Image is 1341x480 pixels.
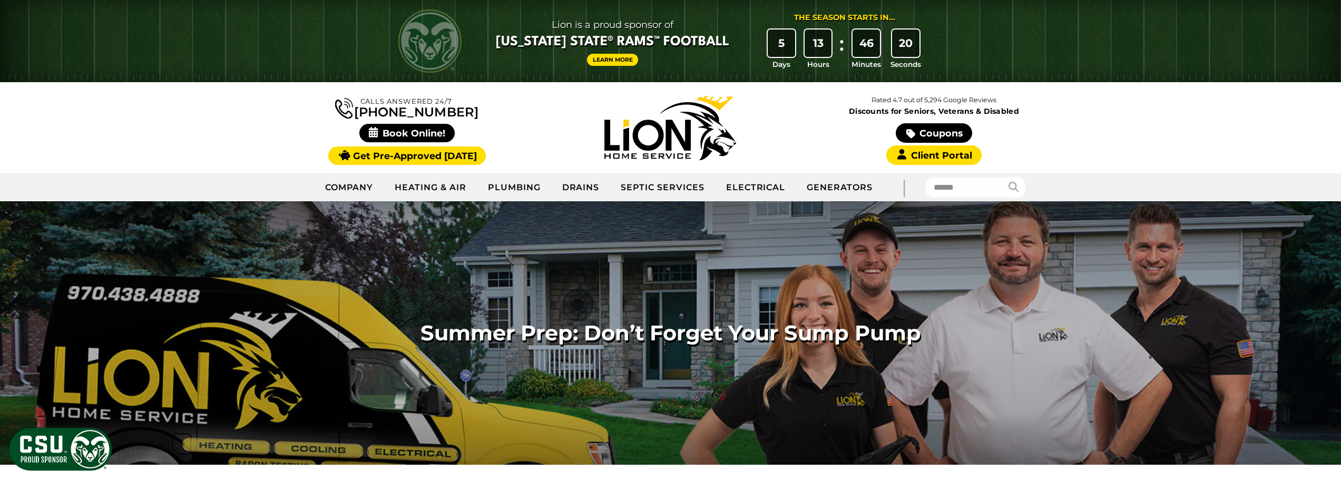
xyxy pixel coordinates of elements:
[328,146,486,165] a: Get Pre-Approved [DATE]
[315,174,385,201] a: Company
[836,30,847,70] div: :
[772,59,790,70] span: Days
[853,30,880,57] div: 46
[883,173,925,201] div: |
[890,59,921,70] span: Seconds
[716,174,797,201] a: Electrical
[802,94,1065,106] p: Rated 4.7 out of 5,294 Google Reviews
[335,96,478,119] a: [PHONE_NUMBER]
[805,107,1064,115] span: Discounts for Seniors, Veterans & Disabled
[851,59,881,70] span: Minutes
[892,30,919,57] div: 20
[496,33,729,51] span: [US_STATE] State® Rams™ Football
[896,123,972,143] a: Coupons
[805,30,832,57] div: 13
[807,59,829,70] span: Hours
[496,16,729,33] span: Lion is a proud sponsor of
[552,174,611,201] a: Drains
[587,54,639,66] a: Learn More
[604,96,736,160] img: Lion Home Service
[794,12,895,24] div: The Season Starts in...
[398,9,462,73] img: CSU Rams logo
[8,426,113,472] img: CSU Sponsor Badge
[610,174,715,201] a: Septic Services
[886,145,981,165] a: Client Portal
[796,174,883,201] a: Generators
[384,174,477,201] a: Heating & Air
[359,124,455,142] span: Book Online!
[768,30,795,57] div: 5
[477,174,552,201] a: Plumbing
